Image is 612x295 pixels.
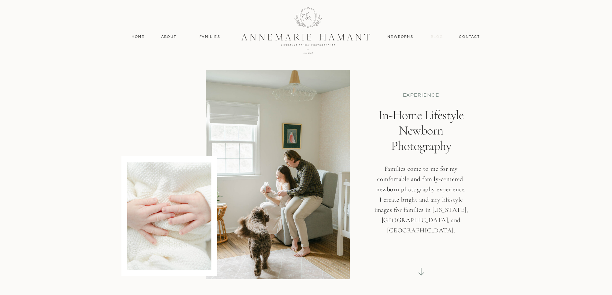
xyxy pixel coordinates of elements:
[160,34,178,40] a: About
[382,91,461,98] p: EXPERIENCE
[368,107,475,159] h1: In-Home Lifestyle Newborn Photography
[456,34,484,40] a: contact
[385,34,416,40] a: Newborns
[430,34,445,40] a: Blog
[196,34,225,40] a: Families
[129,34,148,40] a: Home
[374,164,468,242] h3: Families come to me for my comfortable and family-centered newborn photography experience. I crea...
